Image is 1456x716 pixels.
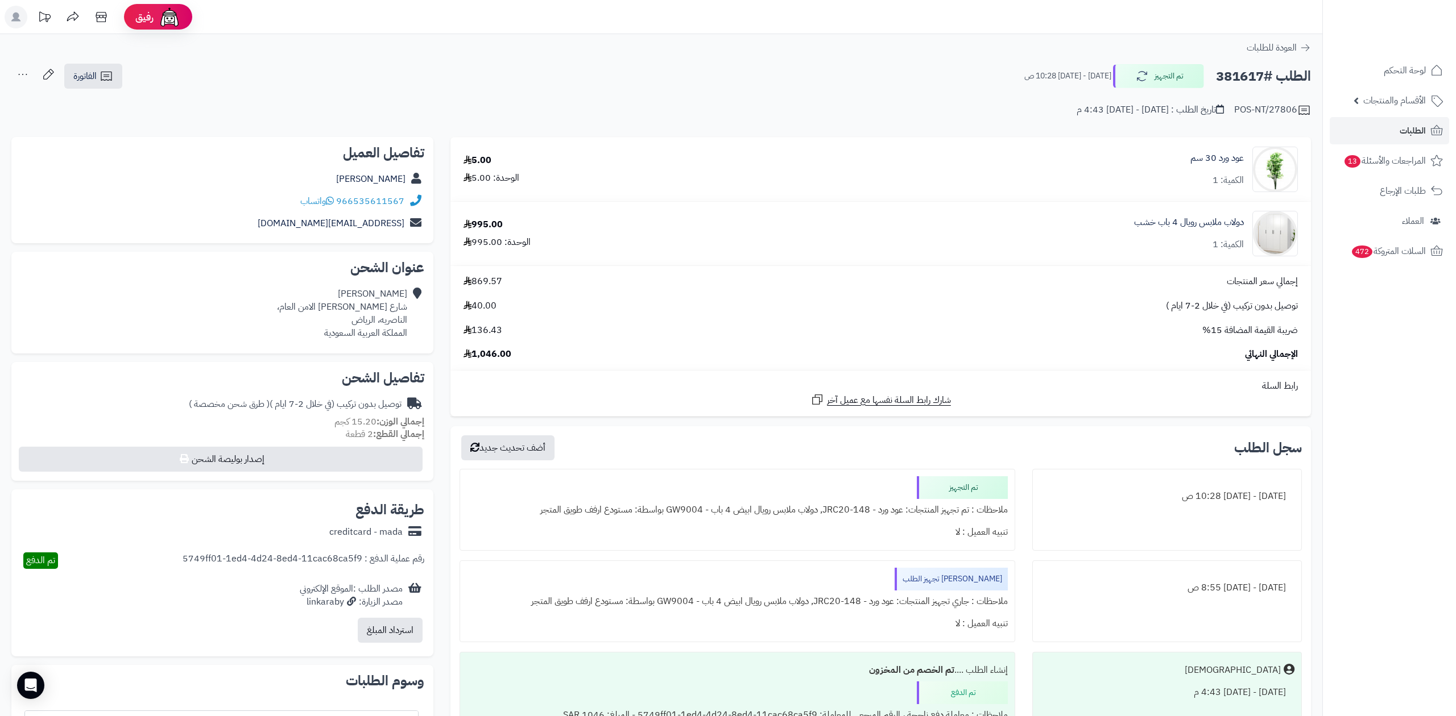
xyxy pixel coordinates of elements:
small: [DATE] - [DATE] 10:28 ص [1024,70,1111,82]
div: رابط السلة [455,380,1306,393]
button: أضف تحديث جديد [461,435,555,460]
span: طلبات الإرجاع [1380,183,1426,199]
a: العودة للطلبات [1247,41,1311,55]
div: [PERSON_NAME] شارع [PERSON_NAME] الامن العام، الناصريه، الرياض المملكة العربية السعودية [277,288,407,339]
span: لوحة التحكم [1384,63,1426,78]
a: الفاتورة [64,64,122,89]
span: ضريبة القيمة المضافة 15% [1202,324,1298,337]
img: ai-face.png [158,6,181,28]
span: 40.00 [464,299,497,313]
div: ملاحظات : جاري تجهيز المنتجات: عود ورد - JRC20-148, دولاب ملابس رويال ابيض 4 باب - GW9004 بواسطة:... [467,590,1008,613]
span: رفيق [135,10,154,24]
div: مصدر الطلب :الموقع الإلكتروني [300,582,403,609]
a: الطلبات [1330,117,1449,144]
a: لوحة التحكم [1330,57,1449,84]
span: تم الدفع [26,553,55,567]
span: الأقسام والمنتجات [1363,93,1426,109]
div: الكمية: 1 [1213,238,1244,251]
h2: طريقة الدفع [355,503,424,517]
h2: وسوم الطلبات [20,674,424,688]
b: تم الخصم من المخزون [869,663,954,677]
div: [DATE] - [DATE] 8:55 ص [1040,577,1294,599]
div: Open Intercom Messenger [17,672,44,699]
button: إصدار بوليصة الشحن [19,447,423,472]
img: logo-2.png [1379,13,1445,36]
a: واتساب [300,194,334,208]
small: 2 قطعة [346,427,424,441]
div: رقم عملية الدفع : 5749ff01-1ed4-4d24-8ed4-11cac68ca5f9 [183,552,424,569]
span: الإجمالي النهائي [1245,348,1298,361]
span: 1,046.00 [464,348,511,361]
span: ( طرق شحن مخصصة ) [189,397,270,411]
div: 995.00 [464,218,503,231]
div: الوحدة: 5.00 [464,172,519,185]
a: [EMAIL_ADDRESS][DOMAIN_NAME] [258,217,404,230]
span: العودة للطلبات [1247,41,1297,55]
img: 32c29cf4d4aee71a493397c4dc6bbd64d30609a81ed511ae2b6968067c83adc7JRC20-148-90x90.jpg [1253,147,1297,192]
a: المراجعات والأسئلة13 [1330,147,1449,174]
strong: إجمالي الوزن: [377,415,424,428]
a: طلبات الإرجاع [1330,177,1449,205]
a: العملاء [1330,207,1449,235]
div: creditcard - mada [329,526,403,539]
h2: تفاصيل العميل [20,146,424,160]
div: الوحدة: 995.00 [464,236,531,249]
div: تاريخ الطلب : [DATE] - [DATE] 4:43 م [1077,103,1224,116]
div: الكمية: 1 [1213,174,1244,187]
div: [DATE] - [DATE] 10:28 ص [1040,485,1294,507]
a: [PERSON_NAME] [336,172,406,186]
span: 869.57 [464,275,502,288]
strong: إجمالي القطع: [373,427,424,441]
div: مصدر الزيارة: linkaraby [300,596,403,609]
div: توصيل بدون تركيب (في خلال 2-7 ايام ) [189,398,402,411]
span: العملاء [1402,213,1424,229]
span: الفاتورة [73,69,97,83]
div: [DEMOGRAPHIC_DATA] [1185,664,1281,677]
span: 13 [1344,155,1362,168]
h2: عنوان الشحن [20,261,424,274]
h2: الطلب #381617 [1216,65,1311,88]
div: تم الدفع [917,681,1008,704]
div: [PERSON_NAME] تجهيز الطلب [895,568,1008,590]
span: 472 [1351,245,1373,259]
div: ملاحظات : تم تجهيز المنتجات: عود ورد - JRC20-148, دولاب ملابس رويال ابيض 4 باب - GW9004 بواسطة: م... [467,499,1008,521]
a: عود ورد 30 سم [1190,152,1244,165]
a: شارك رابط السلة نفسها مع عميل آخر [810,393,951,407]
a: 966535611567 [336,194,404,208]
div: إنشاء الطلب .... [467,659,1008,681]
a: دولاب ملابس رويال 4 باب خشب [1134,216,1244,229]
small: 15.20 كجم [334,415,424,428]
button: استرداد المبلغ [358,618,423,643]
a: السلات المتروكة472 [1330,238,1449,265]
div: POS-NT/27806 [1234,103,1311,117]
span: الطلبات [1400,123,1426,139]
div: تم التجهيز [917,476,1008,499]
span: السلات المتروكة [1351,243,1426,259]
div: تنبيه العميل : لا [467,521,1008,543]
img: 1747845679-1-90x90.jpg [1253,211,1297,256]
span: المراجعات والأسئلة [1343,153,1426,169]
div: [DATE] - [DATE] 4:43 م [1040,681,1294,703]
button: تم التجهيز [1113,64,1204,88]
span: إجمالي سعر المنتجات [1227,275,1298,288]
span: شارك رابط السلة نفسها مع عميل آخر [827,394,951,407]
span: توصيل بدون تركيب (في خلال 2-7 ايام ) [1166,299,1298,313]
div: 5.00 [464,154,491,167]
span: 136.43 [464,324,502,337]
h2: تفاصيل الشحن [20,371,424,385]
div: تنبيه العميل : لا [467,613,1008,635]
a: تحديثات المنصة [30,6,59,31]
h3: سجل الطلب [1234,441,1302,455]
